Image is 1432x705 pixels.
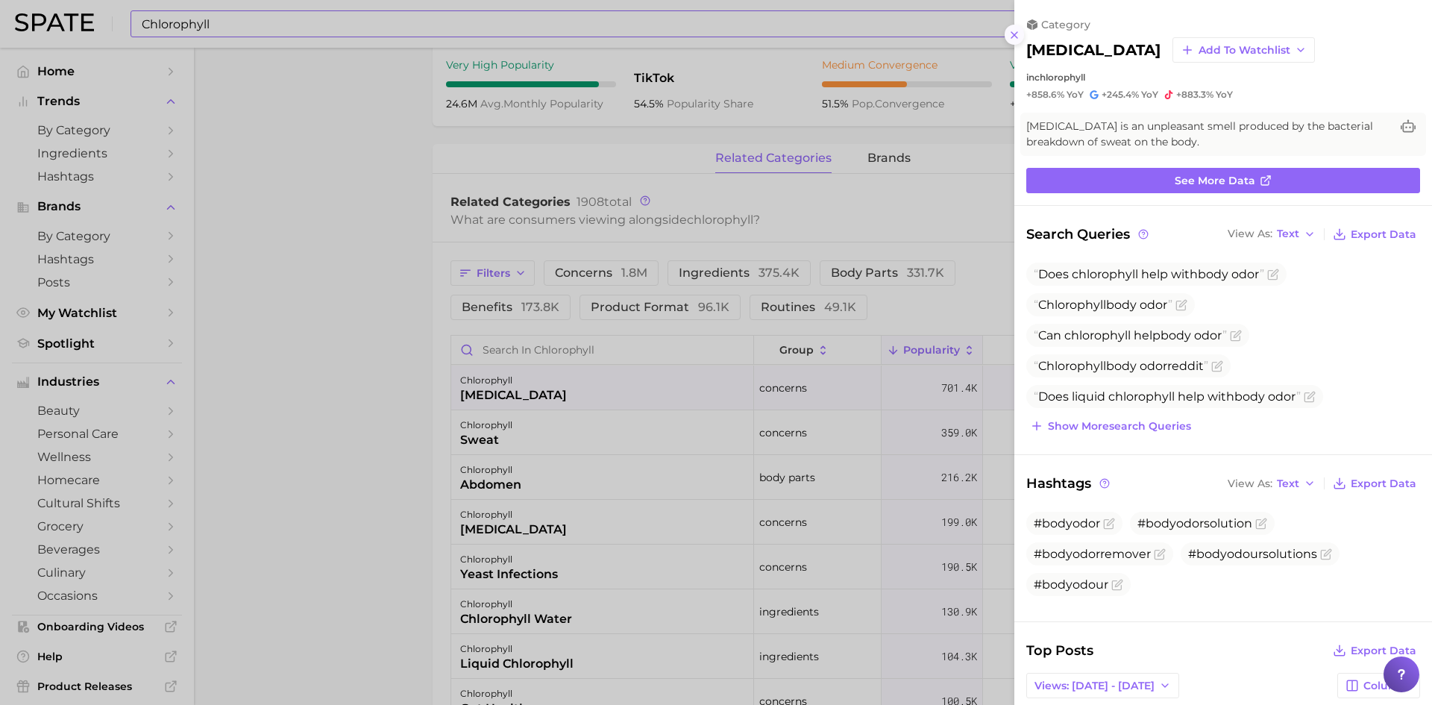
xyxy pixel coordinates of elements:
[1234,389,1265,404] span: body
[1026,224,1151,245] span: Search Queries
[1172,37,1315,63] button: Add to Watchlist
[1041,18,1090,31] span: category
[1141,89,1158,101] span: YoY
[1230,330,1242,342] button: Flag as miscategorized or irrelevant
[1277,480,1299,488] span: Text
[1198,267,1228,281] span: body
[1304,391,1316,403] button: Flag as miscategorized or irrelevant
[1034,516,1100,530] span: #bodyodor
[1267,269,1279,281] button: Flag as miscategorized or irrelevant
[1194,328,1222,342] span: odor
[1224,225,1319,244] button: View AsText
[1026,168,1420,193] a: See more data
[1228,230,1272,238] span: View As
[1140,298,1168,312] span: odor
[1268,389,1296,404] span: odor
[1103,518,1115,530] button: Flag as miscategorized or irrelevant
[1255,518,1267,530] button: Flag as miscategorized or irrelevant
[1140,359,1167,373] span: odor
[1026,416,1195,436] button: Show moresearch queries
[1188,547,1317,561] span: #bodyodoursolutions
[1026,41,1161,59] h2: [MEDICAL_DATA]
[1026,640,1093,661] span: Top Posts
[1161,328,1191,342] span: body
[1329,640,1420,661] button: Export Data
[1176,89,1213,100] span: +883.3%
[1034,680,1155,692] span: Views: [DATE] - [DATE]
[1337,673,1420,698] button: Columns
[1351,477,1416,490] span: Export Data
[1175,299,1187,311] button: Flag as miscategorized or irrelevant
[1228,480,1272,488] span: View As
[1067,89,1084,101] span: YoY
[1231,267,1260,281] span: odor
[1026,89,1064,100] span: +858.6%
[1329,473,1420,494] button: Export Data
[1277,230,1299,238] span: Text
[1351,645,1416,657] span: Export Data
[1034,267,1264,281] span: Does chlorophyll help with
[1048,420,1191,433] span: Show more search queries
[1026,119,1390,150] span: [MEDICAL_DATA] is an unpleasant smell produced by the bacterial breakdown of sweat on the body.
[1320,548,1332,560] button: Flag as miscategorized or irrelevant
[1034,577,1108,592] span: #bodyodour
[1111,579,1123,591] button: Flag as miscategorized or irrelevant
[1102,89,1139,100] span: +245.4%
[1034,298,1172,312] span: Chlorophyll
[1034,547,1151,561] span: #bodyodorremover
[1026,673,1179,698] button: Views: [DATE] - [DATE]
[1216,89,1233,101] span: YoY
[1026,473,1112,494] span: Hashtags
[1106,359,1137,373] span: body
[1034,359,1208,373] span: Chlorophyll reddit
[1026,72,1420,83] div: in
[1034,328,1227,342] span: Can chlorophyll help
[1034,389,1301,404] span: Does liquid chlorophyll help with
[1154,548,1166,560] button: Flag as miscategorized or irrelevant
[1211,360,1223,372] button: Flag as miscategorized or irrelevant
[1351,228,1416,241] span: Export Data
[1175,175,1255,187] span: See more data
[1137,516,1252,530] span: #bodyodorsolution
[1199,44,1290,57] span: Add to Watchlist
[1363,680,1412,692] span: Columns
[1224,474,1319,493] button: View AsText
[1034,72,1085,83] span: chlorophyll
[1329,224,1420,245] button: Export Data
[1106,298,1137,312] span: body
